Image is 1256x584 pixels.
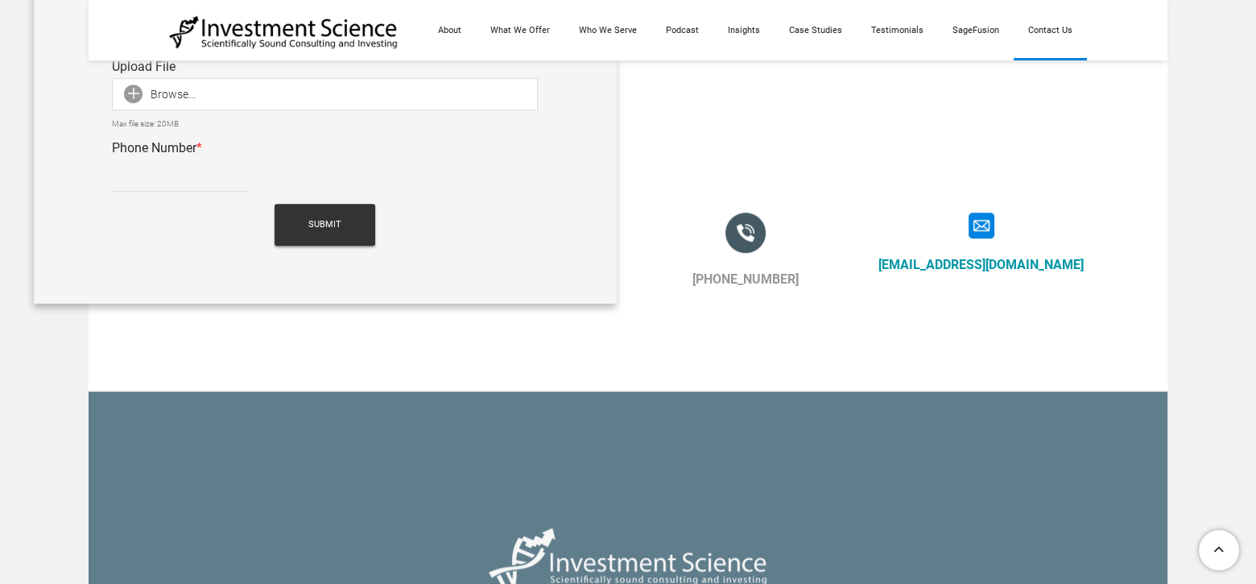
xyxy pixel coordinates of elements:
[112,140,202,155] label: Phone Number
[692,271,799,287] a: [PHONE_NUMBER]
[878,257,1084,272] a: [EMAIL_ADDRESS][DOMAIN_NAME]
[725,213,766,253] img: Picture
[308,204,341,246] span: Submit
[112,78,196,110] div: Browse...
[112,59,176,74] label: Upload File
[169,14,399,50] img: Investment Science | NYC Consulting Services
[112,118,538,131] div: Max file size: 20MB
[1192,524,1248,576] a: To Top
[969,213,994,238] img: Picture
